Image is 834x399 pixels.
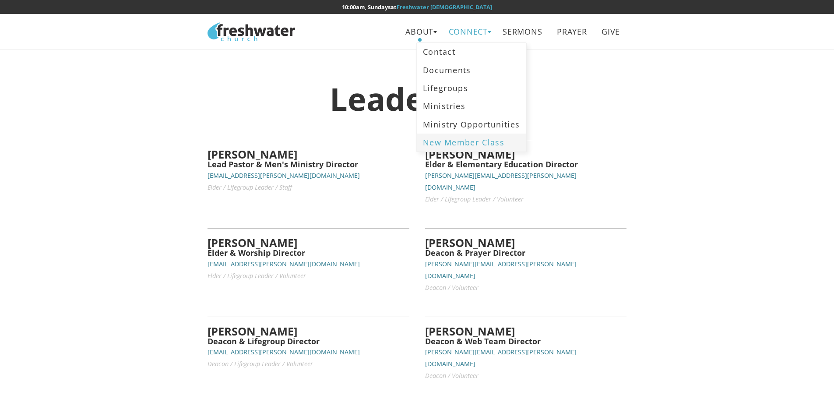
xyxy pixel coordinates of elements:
small: [PERSON_NAME][EMAIL_ADDRESS][PERSON_NAME][DOMAIN_NAME] [425,171,577,191]
h5: Deacon & Web Team Director [425,337,626,346]
small: [PERSON_NAME][EMAIL_ADDRESS][PERSON_NAME][DOMAIN_NAME] [425,348,577,368]
h4: [PERSON_NAME] [425,148,626,160]
small: [EMAIL_ADDRESS][PERSON_NAME][DOMAIN_NAME] [208,260,360,268]
small: [EMAIL_ADDRESS][PERSON_NAME][DOMAIN_NAME] [208,348,360,356]
h5: Elder & Elementary Education Director [425,160,626,169]
img: Freshwater Church [208,22,295,41]
h4: [PERSON_NAME] [208,325,409,337]
h5: Deacon & Lifegroup Director [208,337,409,346]
small: Deacon / Lifegroup Leader / Volunteer [208,360,313,368]
a: Prayer [551,22,593,42]
h6: at [208,4,626,10]
small: Elder / Lifegroup Leader / Volunteer [425,195,524,203]
a: Freshwater [DEMOGRAPHIC_DATA] [397,3,492,11]
a: Give [595,22,626,42]
h4: [PERSON_NAME] [425,237,626,249]
h5: Elder & Worship Director [208,249,409,258]
small: Deacon / Volunteer [425,283,479,292]
h4: [PERSON_NAME] [425,325,626,337]
a: Documents [417,61,526,79]
a: Contact [417,43,526,61]
h5: Deacon & Prayer Director [425,249,626,258]
small: Deacon / Volunteer [425,371,479,380]
a: Connect [442,22,494,42]
small: [PERSON_NAME][EMAIL_ADDRESS][PERSON_NAME][DOMAIN_NAME] [425,260,577,280]
a: About [399,22,440,42]
h1: Leadership [208,81,626,116]
a: New Member Class [417,134,526,152]
a: Lifegroups [417,79,526,97]
a: Sermons [496,22,549,42]
small: Elder / Lifegroup Leader / Volunteer [208,272,306,280]
a: Ministries [417,97,526,115]
h4: [PERSON_NAME] [208,237,409,249]
a: Ministry Opportunities [417,116,526,134]
small: [EMAIL_ADDRESS][PERSON_NAME][DOMAIN_NAME] [208,171,360,180]
time: 10:00am, Sundays [342,3,391,11]
h4: [PERSON_NAME] [208,148,409,160]
small: Elder / Lifegroup Leader / Staff [208,183,292,191]
h5: Lead Pastor & Men's Ministry Director [208,160,409,169]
